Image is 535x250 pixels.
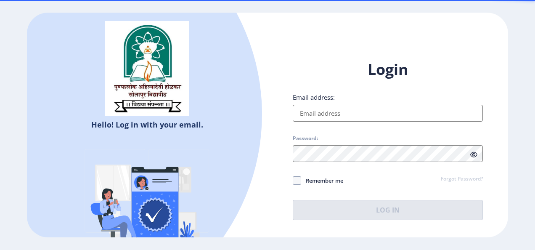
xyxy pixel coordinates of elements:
[441,176,483,183] a: Forgot Password?
[293,200,483,220] button: Log In
[301,176,343,186] span: Remember me
[293,93,335,101] label: Email address:
[105,21,189,116] img: sulogo.png
[293,105,483,122] input: Email address
[293,59,483,80] h1: Login
[293,135,318,142] label: Password:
